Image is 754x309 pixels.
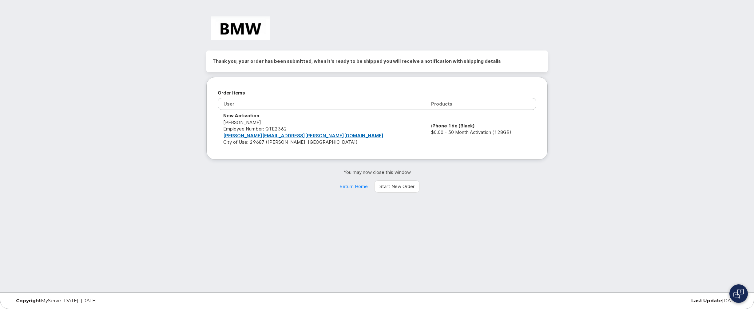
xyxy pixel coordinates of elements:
[218,110,426,148] td: [PERSON_NAME] City of Use: 29687 ([PERSON_NAME], [GEOGRAPHIC_DATA])
[16,298,41,303] strong: Copyright
[374,180,420,193] a: Start New Order
[223,126,287,132] span: Employee Number: QTE2362
[218,88,536,98] h2: Order Items
[334,180,373,193] a: Return Home
[223,113,259,118] strong: New Activation
[211,16,270,40] img: BMW Manufacturing Co LLC
[212,57,542,66] h2: Thank you, your order has been submitted, when it's ready to be shipped you will receive a notifi...
[426,98,536,110] th: Products
[499,298,743,303] div: [DATE]
[426,110,536,148] td: $0.00 - 30 Month Activation (128GB)
[431,123,475,129] strong: iPhone 16e (Black)
[223,133,383,138] a: [PERSON_NAME][EMAIL_ADDRESS][PERSON_NAME][DOMAIN_NAME]
[11,298,255,303] div: MyServe [DATE]–[DATE]
[733,289,744,299] img: Open chat
[218,98,426,110] th: User
[206,169,548,175] p: You may now close this window
[691,298,722,303] strong: Last Update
